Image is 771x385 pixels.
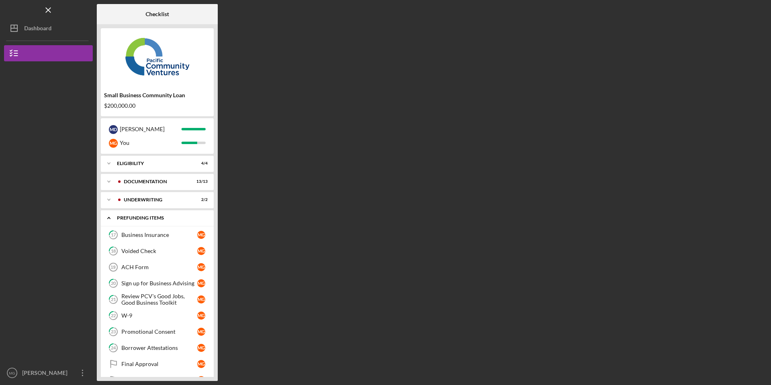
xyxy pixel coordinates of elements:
[111,281,116,286] tspan: 20
[24,20,52,38] div: Dashboard
[197,295,205,303] div: M G
[111,345,116,351] tspan: 24
[124,197,188,202] div: Underwriting
[105,227,210,243] a: 17Business InsuranceMG
[109,125,118,134] div: M D
[197,344,205,352] div: M G
[111,313,116,318] tspan: 22
[197,328,205,336] div: M G
[9,371,15,375] text: MG
[105,259,210,275] a: 19ACH FormMG
[4,365,93,381] button: MG[PERSON_NAME]
[121,264,197,270] div: ACH Form
[105,340,210,356] a: 24Borrower AttestationsMG
[111,232,116,238] tspan: 17
[105,356,210,372] a: Final ApprovalMG
[105,308,210,324] a: 22W-9MG
[121,293,197,306] div: Review PCV's Good Jobs, Good Business Toolkit
[124,179,188,184] div: Documentation
[146,11,169,17] b: Checklist
[193,161,208,166] div: 4 / 4
[111,249,116,254] tspan: 18
[105,291,210,308] a: 21Review PCV's Good Jobs, Good Business ToolkitMG
[109,139,118,148] div: M G
[111,297,116,302] tspan: 21
[193,179,208,184] div: 13 / 13
[121,345,197,351] div: Borrower Attestations
[197,247,205,255] div: M G
[120,122,181,136] div: [PERSON_NAME]
[104,103,210,109] div: $200,000.00
[20,365,73,383] div: [PERSON_NAME]
[197,312,205,320] div: M G
[197,279,205,287] div: M G
[105,243,210,259] a: 18Voided CheckMG
[193,197,208,202] div: 2 / 2
[105,324,210,340] a: 23Promotional ConsentMG
[197,231,205,239] div: M G
[117,216,204,220] div: Prefunding Items
[111,329,116,335] tspan: 23
[121,312,197,319] div: W-9
[110,265,115,270] tspan: 19
[104,92,210,98] div: Small Business Community Loan
[197,376,205,384] div: M G
[105,275,210,291] a: 20Sign up for Business AdvisingMG
[121,232,197,238] div: Business Insurance
[120,136,181,150] div: You
[197,263,205,271] div: M G
[101,32,214,81] img: Product logo
[197,360,205,368] div: M G
[121,329,197,335] div: Promotional Consent
[121,361,197,367] div: Final Approval
[117,161,188,166] div: Eligibility
[121,280,197,287] div: Sign up for Business Advising
[121,248,197,254] div: Voided Check
[4,20,93,36] button: Dashboard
